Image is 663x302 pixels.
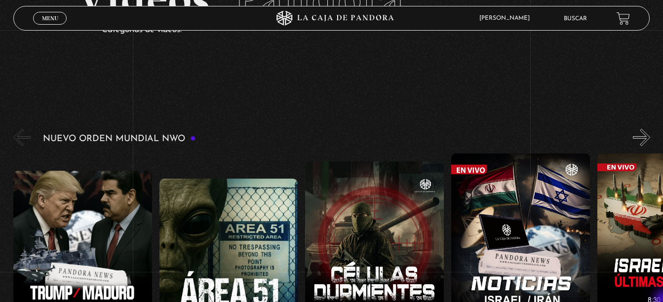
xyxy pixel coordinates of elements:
[43,134,196,144] h3: Nuevo Orden Mundial NWO
[564,16,587,22] a: Buscar
[617,12,630,25] a: View your shopping cart
[13,129,31,146] button: Previous
[39,24,62,31] span: Cerrar
[474,15,540,21] span: [PERSON_NAME]
[633,129,650,146] button: Next
[42,15,58,21] span: Menu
